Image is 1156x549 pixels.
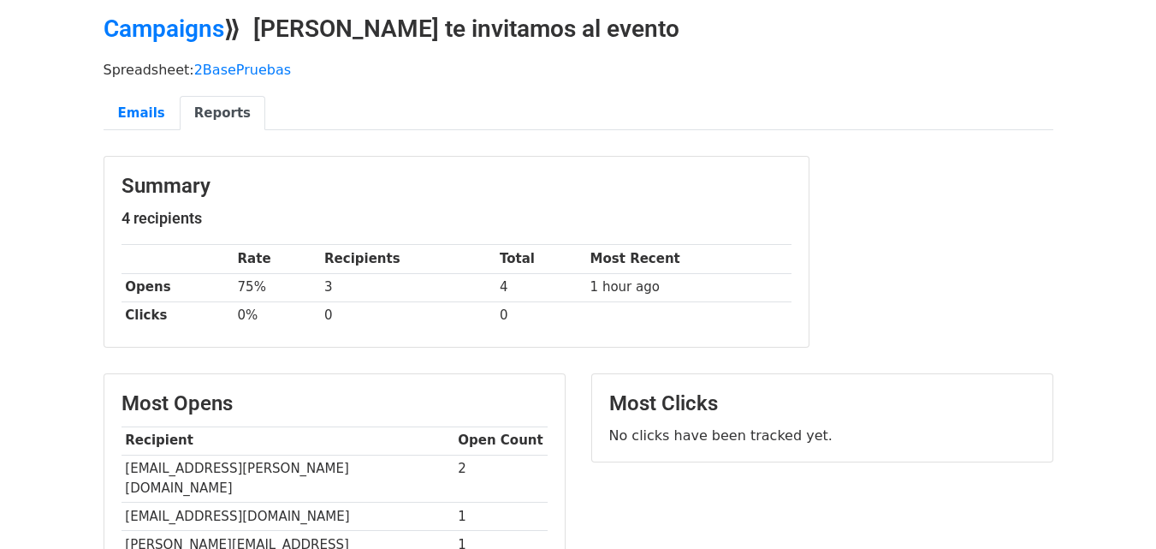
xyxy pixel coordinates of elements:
h5: 4 recipients [122,209,791,228]
a: Emails [104,96,180,131]
h3: Most Opens [122,391,548,416]
td: [EMAIL_ADDRESS][DOMAIN_NAME] [122,503,454,531]
h2: ⟫ [PERSON_NAME] te invitamos al evento [104,15,1053,44]
th: Recipient [122,427,454,455]
td: 4 [495,273,586,301]
td: 0 [320,301,495,330]
td: 0% [234,301,321,330]
h3: Most Clicks [609,391,1035,416]
td: 1 [454,503,548,531]
td: 2 [454,455,548,503]
a: 2BasePruebas [194,62,291,78]
th: Most Recent [586,245,791,273]
p: No clicks have been tracked yet. [609,427,1035,445]
th: Rate [234,245,321,273]
th: Opens [122,273,234,301]
h3: Summary [122,174,791,199]
p: Spreadsheet: [104,61,1053,79]
td: 1 hour ago [586,273,791,301]
th: Open Count [454,427,548,455]
th: Total [495,245,586,273]
a: Campaigns [104,15,224,43]
iframe: Chat Widget [1070,467,1156,549]
td: 0 [495,301,586,330]
td: 3 [320,273,495,301]
td: [EMAIL_ADDRESS][PERSON_NAME][DOMAIN_NAME] [122,455,454,503]
a: Reports [180,96,265,131]
th: Recipients [320,245,495,273]
th: Clicks [122,301,234,330]
td: 75% [234,273,321,301]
